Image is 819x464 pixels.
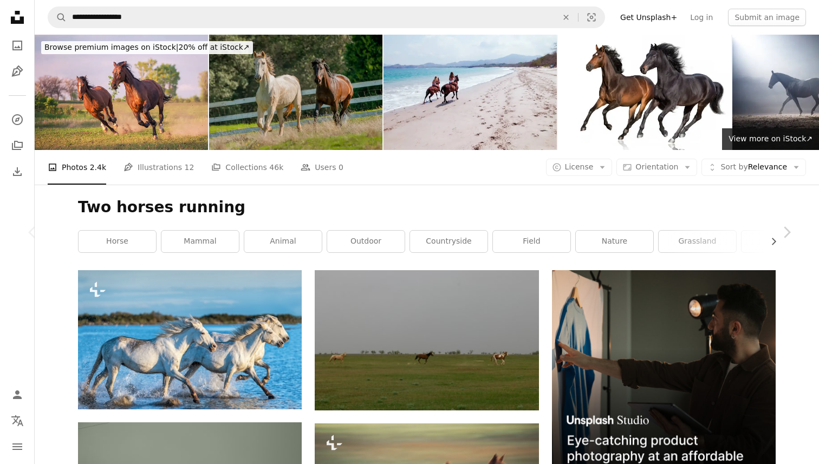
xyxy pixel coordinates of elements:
[701,159,806,176] button: Sort byRelevance
[6,135,28,156] a: Collections
[546,159,613,176] button: License
[78,270,302,409] img: White Camargue Horses galloping on the water.
[123,150,194,185] a: Illustrations 12
[44,43,250,51] span: 20% off at iStock ↗
[6,161,28,182] a: Download History
[301,150,343,185] a: Users 0
[558,35,731,150] img: Horses run gallop on white
[6,61,28,82] a: Illustrations
[35,35,208,150] img: horse
[614,9,684,26] a: Get Unsplash+
[78,198,776,217] h1: Two horses running
[315,335,538,345] a: A group of horses grazing in a field
[616,159,697,176] button: Orientation
[79,231,156,252] a: horse
[244,231,322,252] a: animal
[6,109,28,130] a: Explore
[327,231,405,252] a: outdoor
[383,35,557,150] img: Women with Galloping Horses on the beach
[493,231,570,252] a: field
[6,35,28,56] a: Photos
[185,161,194,173] span: 12
[576,231,653,252] a: nature
[554,7,578,28] button: Clear
[410,231,487,252] a: countryside
[729,134,812,143] span: View more on iStock ↗
[659,231,736,252] a: grassland
[161,231,239,252] a: mammal
[635,162,678,171] span: Orientation
[742,231,819,252] a: rural
[684,9,719,26] a: Log in
[48,7,67,28] button: Search Unsplash
[269,161,283,173] span: 46k
[722,128,819,150] a: View more on iStock↗
[209,35,382,150] img: Pair of Running Horses
[339,161,343,173] span: 0
[48,6,605,28] form: Find visuals sitewide
[6,436,28,458] button: Menu
[315,270,538,410] img: A group of horses grazing in a field
[754,180,819,284] a: Next
[35,35,259,61] a: Browse premium images on iStock|20% off at iStock↗
[6,410,28,432] button: Language
[44,43,178,51] span: Browse premium images on iStock |
[211,150,283,185] a: Collections 46k
[728,9,806,26] button: Submit an image
[565,162,594,171] span: License
[720,162,747,171] span: Sort by
[578,7,604,28] button: Visual search
[78,335,302,344] a: White Camargue Horses galloping on the water.
[720,162,787,173] span: Relevance
[6,384,28,406] a: Log in / Sign up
